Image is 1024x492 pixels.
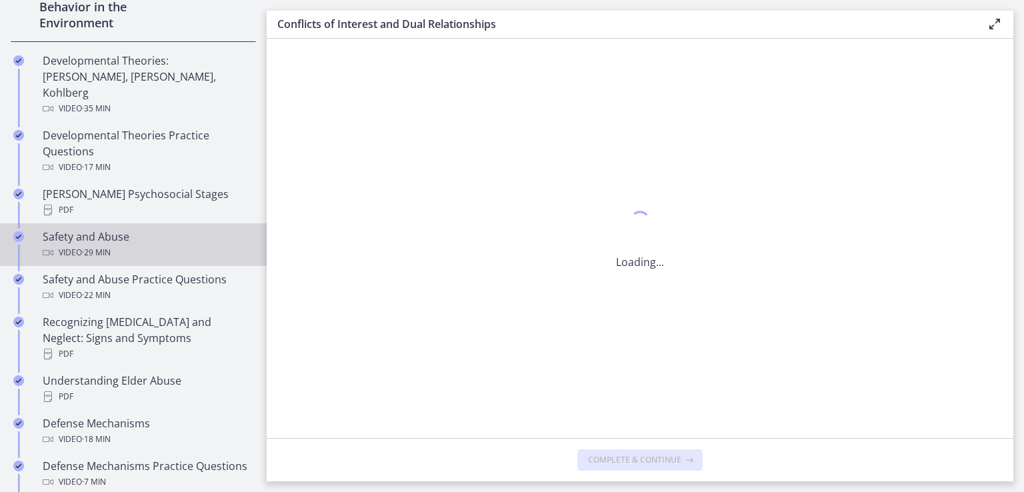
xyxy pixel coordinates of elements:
div: [PERSON_NAME] Psychosocial Stages [43,186,251,218]
div: Developmental Theories Practice Questions [43,127,251,175]
span: · 35 min [82,101,111,117]
div: Safety and Abuse [43,229,251,261]
div: Video [43,474,251,490]
span: · 7 min [82,474,106,490]
div: Video [43,245,251,261]
div: Video [43,431,251,447]
i: Completed [13,189,24,199]
div: 1 [616,207,664,238]
div: Video [43,159,251,175]
i: Completed [13,375,24,386]
div: Defense Mechanisms [43,415,251,447]
div: PDF [43,202,251,218]
i: Completed [13,274,24,285]
div: Understanding Elder Abuse [43,373,251,405]
i: Completed [13,418,24,429]
i: Completed [13,461,24,471]
div: PDF [43,346,251,362]
div: Video [43,287,251,303]
span: Complete & continue [588,455,681,465]
div: Developmental Theories: [PERSON_NAME], [PERSON_NAME], Kohlberg [43,53,251,117]
i: Completed [13,55,24,66]
button: Complete & continue [577,449,703,471]
div: Video [43,101,251,117]
span: · 18 min [82,431,111,447]
div: Recognizing [MEDICAL_DATA] and Neglect: Signs and Symptoms [43,314,251,362]
i: Completed [13,317,24,327]
div: Safety and Abuse Practice Questions [43,271,251,303]
p: Loading... [616,254,664,270]
span: · 29 min [82,245,111,261]
span: · 17 min [82,159,111,175]
span: · 22 min [82,287,111,303]
h3: Conflicts of Interest and Dual Relationships [277,16,965,32]
i: Completed [13,231,24,242]
div: PDF [43,389,251,405]
div: Defense Mechanisms Practice Questions [43,458,251,490]
i: Completed [13,130,24,141]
